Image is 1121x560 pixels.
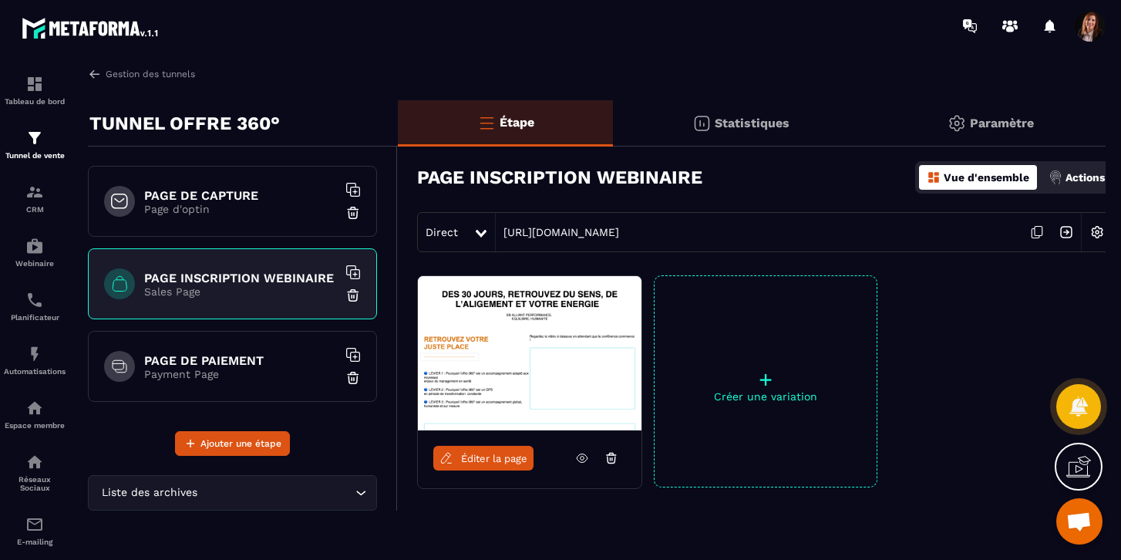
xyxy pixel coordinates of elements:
p: Étape [500,115,534,130]
p: + [655,369,877,390]
img: arrow-next.bcc2205e.svg [1052,218,1081,247]
a: formationformationTableau de bord [4,63,66,117]
p: Planificateur [4,313,66,322]
p: Actions [1065,171,1105,184]
p: Page d'optin [144,203,337,215]
h6: PAGE INSCRIPTION WEBINAIRE [144,271,337,285]
img: stats.20deebd0.svg [692,114,711,133]
img: formation [25,183,44,201]
p: CRM [4,205,66,214]
p: Webinaire [4,259,66,268]
img: bars-o.4a397970.svg [477,113,496,132]
span: Ajouter une étape [200,436,281,451]
img: formation [25,129,44,147]
img: setting-gr.5f69749f.svg [948,114,966,133]
p: Espace membre [4,421,66,430]
button: Ajouter une étape [175,431,290,456]
a: automationsautomationsEspace membre [4,387,66,441]
a: schedulerschedulerPlanificateur [4,279,66,333]
a: Gestion des tunnels [88,67,195,81]
p: E-mailing [4,538,66,546]
img: scheduler [25,291,44,309]
a: social-networksocial-networkRéseaux Sociaux [4,441,66,504]
a: automationsautomationsAutomatisations [4,333,66,387]
a: [URL][DOMAIN_NAME] [496,226,619,238]
p: Tunnel de vente [4,151,66,160]
p: Statistiques [715,116,789,130]
img: automations [25,237,44,255]
img: actions.d6e523a2.png [1049,170,1062,184]
img: automations [25,345,44,363]
img: social-network [25,453,44,471]
img: email [25,515,44,534]
img: arrow [88,67,102,81]
img: dashboard-orange.40269519.svg [927,170,941,184]
img: logo [22,14,160,42]
h3: PAGE INSCRIPTION WEBINAIRE [417,167,702,188]
p: Payment Page [144,368,337,380]
p: TUNNEL OFFRE 360° [89,108,280,139]
img: trash [345,205,361,221]
a: formationformationCRM [4,171,66,225]
p: Vue d'ensemble [944,171,1029,184]
p: Automatisations [4,367,66,376]
div: Search for option [88,475,377,511]
span: Direct [426,226,458,238]
a: emailemailE-mailing [4,504,66,558]
a: formationformationTunnel de vente [4,117,66,171]
a: automationsautomationsWebinaire [4,225,66,279]
img: setting-w.858f3a88.svg [1082,218,1112,247]
img: formation [25,75,44,93]
span: Liste des archives [98,484,200,501]
p: Créer une variation [655,390,877,403]
img: automations [25,399,44,417]
a: Ouvrir le chat [1056,498,1102,545]
span: Éditer la page [461,453,527,464]
h6: PAGE DE CAPTURE [144,188,337,203]
img: trash [345,288,361,303]
p: Paramètre [970,116,1034,130]
a: Éditer la page [433,446,534,471]
h6: PAGE DE PAIEMENT [144,353,337,368]
p: Tableau de bord [4,97,66,106]
img: trash [345,370,361,386]
img: image [418,276,641,430]
input: Search for option [200,484,352,501]
p: Réseaux Sociaux [4,475,66,492]
p: Sales Page [144,285,337,298]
